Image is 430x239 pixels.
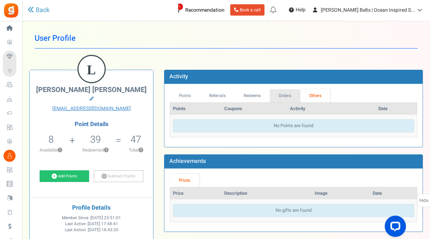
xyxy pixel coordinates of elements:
a: 1 Recommendation [168,4,227,16]
a: Prizes [170,174,199,187]
th: Date [376,103,417,115]
a: Subtract Points [94,170,143,182]
a: Book a call [230,4,265,16]
h4: Point Details [30,121,153,127]
b: Activity [169,72,188,81]
a: Points [170,89,200,102]
a: Help [286,4,308,16]
h4: Profile Details [35,205,148,211]
a: Redeems [234,89,270,102]
div: No gifts are found [173,204,414,217]
th: Image [312,187,370,200]
span: [DATE] 17:48:41 [88,221,118,227]
h5: 39 [90,134,101,145]
span: Last Action : [65,227,118,233]
span: Last Active : [65,221,118,227]
span: [DATE] 18:43:20 [88,227,118,233]
span: 8 [48,132,54,147]
img: Gratisfaction [3,2,19,18]
figcaption: L [79,56,105,84]
p: Available [33,147,69,153]
th: Activity [287,103,376,115]
th: Points [170,103,221,115]
span: Member Since : [62,215,121,221]
div: No Points are found [173,119,414,132]
a: Referrals [200,89,235,102]
button: ? [58,148,62,153]
th: Description [221,187,312,200]
p: Redeemed [76,147,115,153]
h5: 47 [130,134,141,145]
b: Achievements [169,157,206,165]
a: Orders [270,89,300,102]
th: Date [370,187,417,200]
span: [PERSON_NAME] Belts | Ocean Inspired S... [321,6,415,14]
span: 1 [176,3,183,10]
span: Help [294,6,306,13]
th: Prize [170,187,221,200]
a: Others [300,89,331,102]
span: [DATE] 23:51:01 [91,215,121,221]
h1: User Profile [35,28,418,49]
a: Add Points [40,170,89,182]
th: Coupons [221,103,287,115]
span: Recommendation [185,6,225,14]
span: FAQs [419,194,429,207]
button: ? [139,148,143,153]
span: [PERSON_NAME] [PERSON_NAME] [36,85,147,95]
p: Total [122,147,150,153]
a: [EMAIL_ADDRESS][DOMAIN_NAME] [35,105,148,112]
button: ? [104,148,109,153]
